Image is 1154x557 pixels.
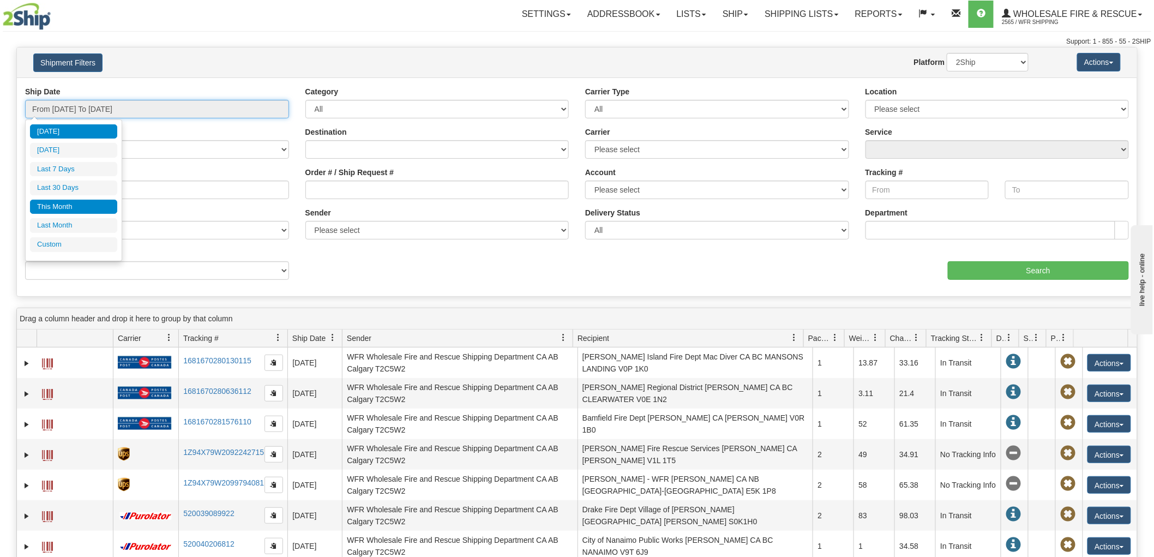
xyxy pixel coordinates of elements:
[1087,507,1131,524] button: Actions
[265,355,283,371] button: Copy to clipboard
[183,387,251,396] a: 1681670280636112
[1060,476,1075,492] span: Pickup Not Assigned
[42,354,53,371] a: Label
[894,378,935,409] td: 21.4
[21,388,32,399] a: Expand
[265,385,283,402] button: Copy to clipboard
[854,409,894,439] td: 52
[865,207,908,218] label: Department
[931,333,978,344] span: Tracking Status
[1060,385,1075,400] span: Pickup Not Assigned
[813,439,854,470] td: 2
[935,409,1001,439] td: In Transit
[8,9,101,17] div: live help - online
[554,328,573,347] a: Sender filter column settings
[785,328,803,347] a: Recipient filter column settings
[854,470,894,500] td: 58
[30,162,117,177] li: Last 7 Days
[1087,537,1131,555] button: Actions
[935,500,1001,531] td: In Transit
[342,439,578,470] td: WFR Wholesale Fire and Rescue Shipping Department CA AB Calgary T2C5W2
[3,37,1151,46] div: Support: 1 - 855 - 55 - 2SHIP
[579,1,669,28] a: Addressbook
[1027,328,1046,347] a: Shipment Issues filter column settings
[342,378,578,409] td: WFR Wholesale Fire and Rescue Shipping Department CA AB Calgary T2C5W2
[265,507,283,524] button: Copy to clipboard
[118,356,171,369] img: 20 - Canada Post
[854,439,894,470] td: 49
[30,218,117,233] li: Last Month
[865,127,893,137] label: Service
[578,470,813,500] td: [PERSON_NAME] - WFR [PERSON_NAME] CA NB [GEOGRAPHIC_DATA]-[GEOGRAPHIC_DATA] E5K 1P8
[287,378,342,409] td: [DATE]
[1129,223,1153,334] iframe: chat widget
[21,511,32,522] a: Expand
[342,409,578,439] td: WFR Wholesale Fire and Rescue Shipping Department CA AB Calgary T2C5W2
[578,409,813,439] td: Bamfield Fire Dept [PERSON_NAME] CA [PERSON_NAME] V0R 1B0
[1060,507,1075,522] span: Pickup Not Assigned
[265,416,283,432] button: Copy to clipboard
[854,500,894,531] td: 83
[265,446,283,463] button: Copy to clipboard
[847,1,911,28] a: Reports
[287,470,342,500] td: [DATE]
[669,1,714,28] a: Lists
[865,167,903,178] label: Tracking #
[30,181,117,195] li: Last 30 Days
[1000,328,1019,347] a: Delivery Status filter column settings
[118,386,171,400] img: 20 - Canada Post
[935,470,1001,500] td: No Tracking Info
[118,478,129,492] img: 8 - UPS
[287,439,342,470] td: [DATE]
[183,448,264,457] a: 1Z94X79W2092242715
[3,3,51,30] img: logo2565.jpg
[323,328,342,347] a: Ship Date filter column settings
[118,333,141,344] span: Carrier
[907,328,926,347] a: Charge filter column settings
[813,470,854,500] td: 2
[1006,385,1021,400] span: In Transit
[42,506,53,524] a: Label
[756,1,846,28] a: Shipping lists
[17,308,1137,330] div: grid grouping header
[813,348,854,378] td: 1
[578,348,813,378] td: [PERSON_NAME] Island Fire Dept Mac Diver CA BC MANSONS LANDING V0P 1K0
[1051,333,1060,344] span: Pickup Status
[30,200,117,214] li: This Month
[305,127,347,137] label: Destination
[287,348,342,378] td: [DATE]
[21,450,32,460] a: Expand
[1006,446,1021,461] span: No Tracking Info
[578,378,813,409] td: [PERSON_NAME] Regional District [PERSON_NAME] CA BC CLEARWATER V0E 1N2
[935,439,1001,470] td: No Tracking Info
[849,333,872,344] span: Weight
[30,124,117,139] li: [DATE]
[1060,446,1075,461] span: Pickup Not Assigned
[865,86,897,97] label: Location
[287,500,342,531] td: [DATE]
[183,478,264,487] a: 1Z94X79W2099794081
[30,143,117,158] li: [DATE]
[183,540,234,548] a: 520040206812
[21,358,32,369] a: Expand
[994,1,1151,28] a: WHOLESALE FIRE & RESCUE 2565 / WFR Shipping
[1006,507,1021,522] span: In Transit
[342,500,578,531] td: WFR Wholesale Fire and Rescue Shipping Department CA AB Calgary T2C5W2
[894,500,935,531] td: 98.03
[865,181,989,199] input: From
[1006,537,1021,553] span: In Transit
[305,167,394,178] label: Order # / Ship Request #
[42,537,53,554] a: Label
[894,409,935,439] td: 61.35
[118,512,173,520] img: 11 - Purolator
[935,348,1001,378] td: In Transit
[347,333,371,344] span: Sender
[265,538,283,554] button: Copy to clipboard
[160,328,178,347] a: Carrier filter column settings
[1087,415,1131,433] button: Actions
[118,417,171,430] img: 20 - Canada Post
[292,333,326,344] span: Ship Date
[890,333,913,344] span: Charge
[1005,181,1129,199] input: To
[585,86,629,97] label: Carrier Type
